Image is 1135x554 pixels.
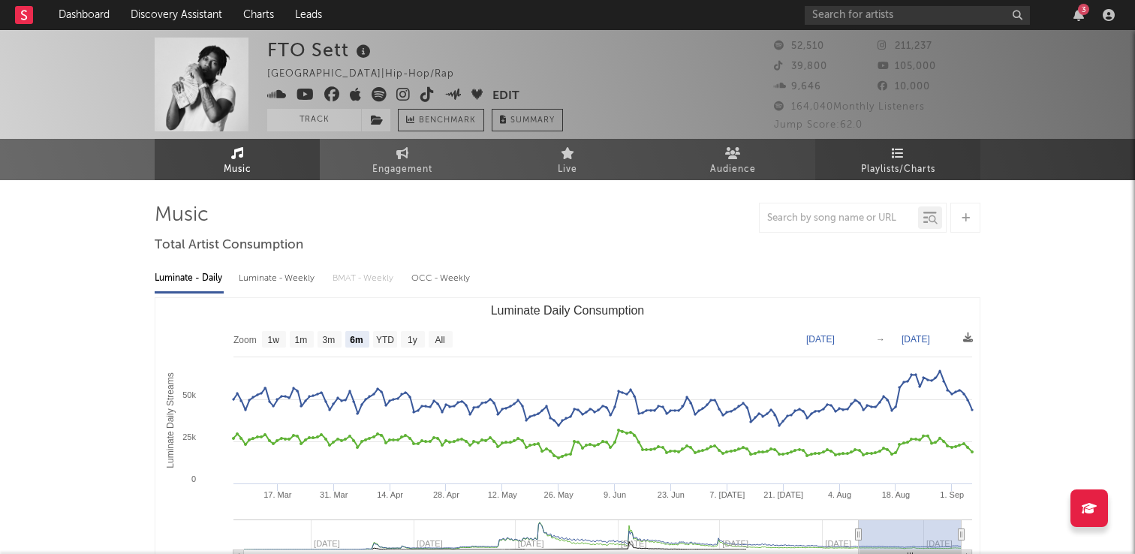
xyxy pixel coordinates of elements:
text: All [435,335,444,345]
text: 1w [268,335,280,345]
span: Total Artist Consumption [155,236,303,254]
text: [DATE] [902,334,930,345]
a: Engagement [320,139,485,180]
text: Luminate Daily Consumption [491,304,645,317]
text: 9. Jun [604,490,626,499]
text: 26. May [544,490,574,499]
span: Benchmark [419,112,476,130]
text: 12. May [488,490,518,499]
a: Live [485,139,650,180]
span: Live [558,161,577,179]
text: 3m [323,335,336,345]
text: 25k [182,432,196,441]
div: OCC - Weekly [411,266,471,291]
a: Audience [650,139,815,180]
text: 1m [295,335,308,345]
text: 23. Jun [658,490,685,499]
text: 28. Apr [433,490,459,499]
input: Search by song name or URL [760,212,918,224]
span: 10,000 [878,82,930,92]
text: [DATE] [806,334,835,345]
text: 17. Mar [263,490,292,499]
a: Music [155,139,320,180]
span: 164,040 Monthly Listeners [774,102,925,112]
text: 50k [182,390,196,399]
text: Luminate Daily Streams [165,372,176,468]
text: 18. Aug [882,490,910,499]
span: 52,510 [774,41,824,51]
span: Summary [510,116,555,125]
text: 4. Aug [828,490,851,499]
text: 1. Sep [940,490,964,499]
span: 105,000 [878,62,936,71]
span: 9,646 [774,82,821,92]
text: → [876,334,885,345]
a: Playlists/Charts [815,139,980,180]
text: 21. [DATE] [763,490,803,499]
span: 211,237 [878,41,932,51]
span: Jump Score: 62.0 [774,120,863,130]
button: Track [267,109,361,131]
span: Music [224,161,251,179]
text: 1y [408,335,417,345]
input: Search for artists [805,6,1030,25]
button: Summary [492,109,563,131]
div: 3 [1078,4,1089,15]
a: Benchmark [398,109,484,131]
div: Luminate - Weekly [239,266,318,291]
div: Luminate - Daily [155,266,224,291]
text: 14. Apr [377,490,403,499]
div: [GEOGRAPHIC_DATA] | Hip-Hop/Rap [267,65,471,83]
span: Engagement [372,161,432,179]
button: 3 [1073,9,1084,21]
span: Audience [710,161,756,179]
text: 0 [191,474,196,483]
button: Edit [492,87,519,106]
text: 6m [350,335,363,345]
text: 31. Mar [320,490,348,499]
span: 39,800 [774,62,827,71]
text: 7. [DATE] [709,490,745,499]
div: FTO Sett [267,38,375,62]
text: YTD [376,335,394,345]
text: Zoom [233,335,257,345]
span: Playlists/Charts [861,161,935,179]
